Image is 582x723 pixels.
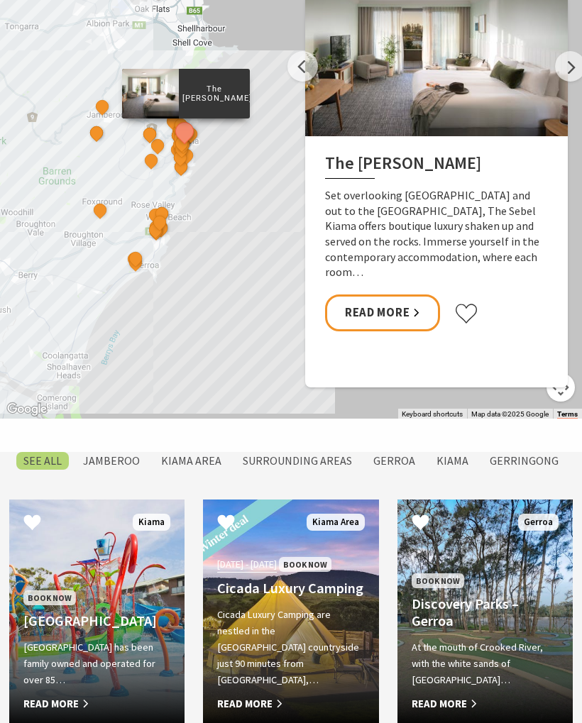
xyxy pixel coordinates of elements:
[141,125,159,143] button: See detail about Cicada Luxury Camping
[429,452,476,470] label: Kiama
[23,612,170,629] h4: [GEOGRAPHIC_DATA]
[23,639,170,688] p: [GEOGRAPHIC_DATA] has been family owned and operated for over 85…
[217,580,364,597] h4: Cicada Luxury Camping
[16,452,69,470] label: SEE All
[454,303,478,324] button: Click to favourite The Sebel Kiama
[23,590,76,605] span: Book Now
[402,409,463,419] button: Keyboard shortcuts
[172,118,198,145] button: See detail about The Sebel Kiama
[412,639,559,688] p: At the mouth of Crooked River, with the white sands of [GEOGRAPHIC_DATA]…
[217,695,364,712] span: Read More
[412,695,559,712] span: Read More
[279,557,331,572] span: Book Now
[88,124,106,143] button: See detail about Jamberoo Valley Farm Cottages
[9,500,55,548] button: Click to Favourite BIG4 Easts Beach Holiday Park
[397,500,444,548] button: Click to Favourite Discovery Parks – Gerroa
[93,98,111,116] button: See detail about Jamberoo Pub and Saleyard Motel
[4,400,50,419] a: Click to see this area on Google Maps
[172,158,190,176] button: See detail about Bask at Loves Bay
[143,152,161,170] button: See detail about Saddleback Grove
[366,452,422,470] label: Gerroa
[483,452,566,470] label: Gerringong
[217,607,364,688] p: Cicada Luxury Camping are nestled in the [GEOGRAPHIC_DATA] countryside just 90 minutes from [GEOG...
[126,253,145,272] button: See detail about Seven Mile Beach Holiday Park
[325,188,548,280] p: Set overlooking [GEOGRAPHIC_DATA] and out to the [GEOGRAPHIC_DATA], The Sebel Kiama offers boutiq...
[557,410,578,419] a: Terms (opens in new tab)
[325,294,440,332] a: Read More
[23,695,170,712] span: Read More
[547,373,575,402] button: Map camera controls
[148,136,167,155] button: See detail about Greyleigh Kiama
[91,201,109,219] button: See detail about EagleView Park
[182,126,200,144] button: See detail about Kiama Harbour Cabins
[325,153,548,179] h2: The [PERSON_NAME]
[287,51,318,82] button: Previous
[4,400,50,419] img: Google
[412,595,559,630] h4: Discovery Parks – Gerroa
[154,452,229,470] label: Kiama Area
[518,514,559,531] span: Gerroa
[76,452,147,470] label: Jamberoo
[203,500,249,548] button: Click to Favourite Cicada Luxury Camping
[150,214,169,232] button: See detail about Werri Beach Holiday Park
[471,410,549,418] span: Map data ©2025 Google
[133,514,170,531] span: Kiama
[179,82,250,105] p: The [PERSON_NAME]
[126,250,145,268] button: See detail about Discovery Parks - Gerroa
[412,573,464,588] span: Book Now
[236,452,359,470] label: Surrounding Areas
[307,514,365,531] span: Kiama Area
[217,556,277,573] span: [DATE] - [DATE]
